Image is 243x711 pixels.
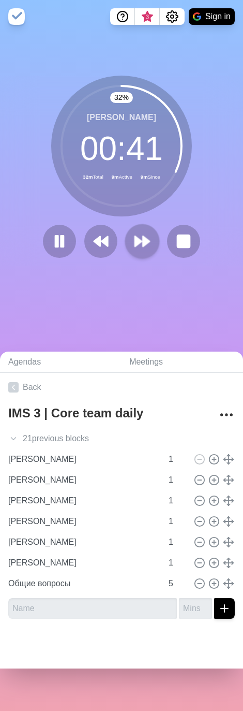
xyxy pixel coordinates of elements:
input: Mins [164,553,189,573]
button: Help [110,8,135,25]
input: Mins [164,490,189,511]
input: Name [4,511,162,532]
img: timeblocks logo [8,8,25,25]
a: Meetings [121,352,243,373]
input: Name [4,449,162,470]
button: More [216,404,237,425]
input: Name [4,490,162,511]
input: Mins [164,573,189,594]
span: s [85,432,89,445]
input: Name [8,598,177,619]
button: Sign in [189,8,235,25]
input: Mins [164,449,189,470]
input: Mins [164,532,189,553]
button: What’s new [135,8,160,25]
input: Name [4,553,162,573]
input: Mins [164,511,189,532]
input: Mins [179,598,212,619]
span: 3 [143,13,151,21]
input: Name [4,470,162,490]
input: Name [4,573,162,594]
input: Name [4,532,162,553]
input: Mins [164,470,189,490]
img: google logo [193,12,201,21]
button: Settings [160,8,185,25]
